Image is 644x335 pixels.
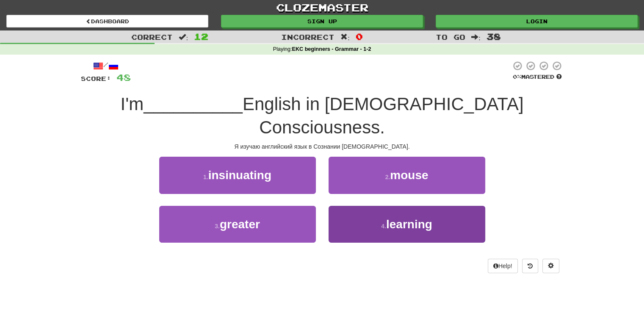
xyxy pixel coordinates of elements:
span: 38 [486,31,501,42]
button: 2.mouse [329,157,485,194]
small: 2 . [385,174,390,180]
span: Score: [81,75,111,82]
small: 1 . [203,174,208,180]
span: Incorrect [281,33,334,41]
button: 4.learning [329,206,485,243]
div: Mastered [511,73,564,81]
small: 3 . [215,223,220,230]
a: Dashboard [6,15,208,28]
div: Я изучаю английский язык в Сознании [DEMOGRAPHIC_DATA]. [81,142,564,151]
span: 0 % [513,73,521,80]
span: 0 [356,31,363,42]
span: 48 [116,72,131,83]
small: 4 . [381,223,386,230]
span: greater [220,218,260,231]
button: 1.insinuating [159,157,316,194]
a: Login [436,15,638,28]
span: English in [DEMOGRAPHIC_DATA] Consciousness. [243,94,524,137]
strong: EKC beginners - Grammar - 1-2 [292,46,371,52]
a: Sign up [221,15,423,28]
span: 12 [194,31,208,42]
span: Correct [131,33,173,41]
span: To go [436,33,465,41]
span: : [471,33,481,41]
span: __________ [144,94,243,114]
span: I'm [121,94,144,114]
span: learning [386,218,432,231]
button: 3.greater [159,206,316,243]
span: insinuating [208,169,271,182]
button: Help! [488,259,518,273]
button: Round history (alt+y) [522,259,538,273]
span: mouse [390,169,428,182]
span: : [340,33,350,41]
span: : [179,33,188,41]
div: / [81,61,131,71]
